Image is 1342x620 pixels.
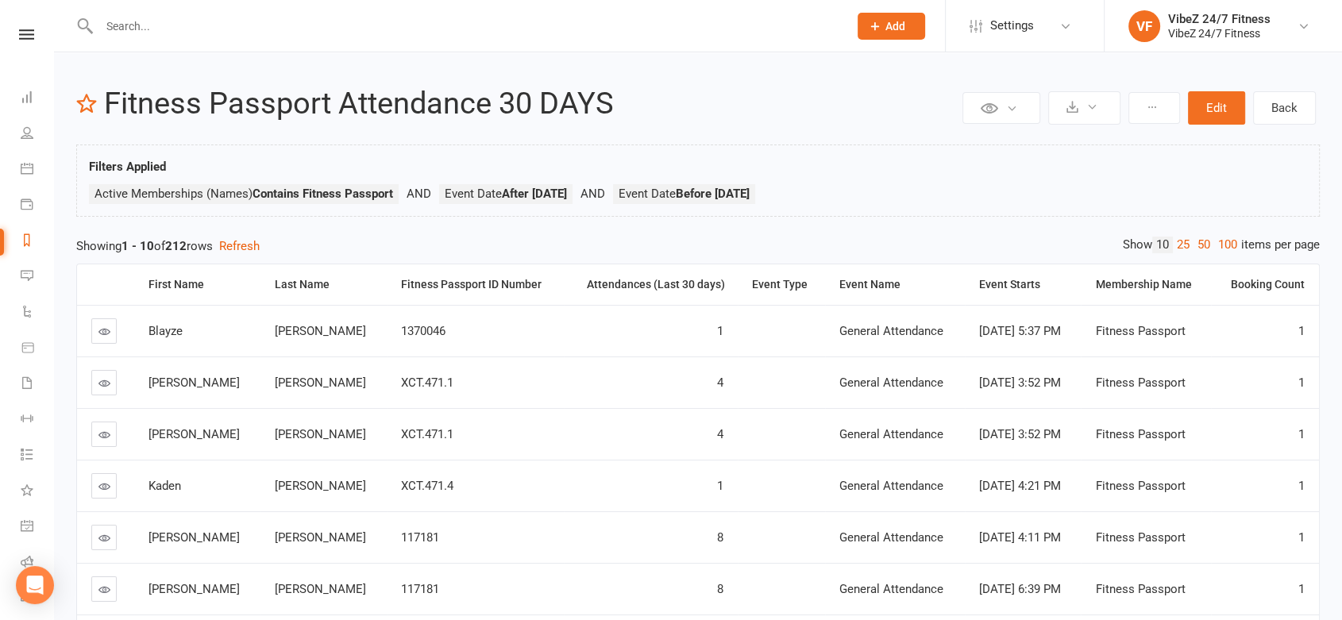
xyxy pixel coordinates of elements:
div: Showing of rows [76,237,1320,256]
span: [PERSON_NAME] [275,530,366,545]
button: Refresh [219,237,260,256]
span: Fitness Passport [1095,375,1185,390]
div: First Name [148,279,248,291]
a: Dashboard [21,81,53,117]
span: 1 [717,479,723,493]
strong: 1 - 10 [121,239,154,253]
strong: Before [DATE] [676,187,750,201]
span: XCT.471.1 [401,427,453,441]
span: 4 [717,427,723,441]
span: [PERSON_NAME] [275,375,366,390]
span: 1 [1298,530,1305,545]
div: Membership Name [1095,279,1197,291]
span: 117181 [401,582,439,596]
div: VF [1128,10,1160,42]
a: 25 [1173,237,1194,253]
span: [PERSON_NAME] [275,427,366,441]
span: General Attendance [839,582,943,596]
span: Event Date [619,187,750,201]
span: Fitness Passport [1095,427,1185,441]
a: 100 [1214,237,1241,253]
input: Search... [94,15,837,37]
span: [PERSON_NAME] [148,427,240,441]
h2: Fitness Passport Attendance 30 DAYS [104,87,958,121]
span: Fitness Passport [1095,530,1185,545]
strong: Filters Applied [89,160,166,174]
span: Fitness Passport [1095,582,1185,596]
span: [PERSON_NAME] [275,324,366,338]
button: Add [858,13,925,40]
div: Event Type [752,279,812,291]
strong: Contains Fitness Passport [253,187,393,201]
span: 1 [1298,324,1305,338]
span: Fitness Passport [1095,479,1185,493]
span: XCT.471.1 [401,375,453,390]
span: General Attendance [839,479,943,493]
div: Open Intercom Messenger [16,566,54,604]
span: [DATE] 5:37 PM [979,324,1061,338]
span: [DATE] 4:11 PM [979,530,1061,545]
span: [DATE] 3:52 PM [979,375,1061,390]
span: [PERSON_NAME] [148,375,240,390]
span: 1 [717,324,723,338]
span: 1 [1298,427,1305,441]
button: Edit [1188,91,1245,125]
a: Roll call kiosk mode [21,545,53,581]
div: Event Starts [979,279,1069,291]
span: Blayze [148,324,183,338]
span: [PERSON_NAME] [275,582,366,596]
span: Kaden [148,479,181,493]
span: 4 [717,375,723,390]
div: Last Name [275,279,374,291]
span: 117181 [401,530,439,545]
div: Show items per page [1123,237,1320,253]
a: Product Sales [21,331,53,367]
span: [DATE] 4:21 PM [979,479,1061,493]
a: General attendance kiosk mode [21,510,53,545]
div: Event Name [839,279,952,291]
div: Fitness Passport ID Number [401,279,551,291]
strong: 212 [165,239,187,253]
span: 1 [1298,582,1305,596]
span: Active Memberships (Names) [94,187,393,201]
span: 1370046 [401,324,445,338]
div: VibeZ 24/7 Fitness [1168,26,1271,40]
span: [PERSON_NAME] [148,530,240,545]
a: People [21,117,53,152]
a: Payments [21,188,53,224]
span: Settings [990,8,1034,44]
span: [DATE] 6:39 PM [979,582,1061,596]
a: What's New [21,474,53,510]
a: 50 [1194,237,1214,253]
span: 1 [1298,375,1305,390]
a: Reports [21,224,53,260]
span: Add [885,20,905,33]
span: Event Date [445,187,567,201]
a: Calendar [21,152,53,188]
strong: After [DATE] [502,187,567,201]
div: Attendances (Last 30 days) [578,279,725,291]
span: [PERSON_NAME] [275,479,366,493]
span: [PERSON_NAME] [148,582,240,596]
th: Booking Count [1211,264,1319,305]
span: 8 [717,582,723,596]
span: General Attendance [839,530,943,545]
span: General Attendance [839,375,943,390]
a: Back [1253,91,1316,125]
a: 10 [1152,237,1173,253]
div: VibeZ 24/7 Fitness [1168,12,1271,26]
span: 1 [1298,479,1305,493]
span: General Attendance [839,324,943,338]
span: Fitness Passport [1095,324,1185,338]
span: General Attendance [839,427,943,441]
span: XCT.471.4 [401,479,453,493]
span: 8 [717,530,723,545]
span: [DATE] 3:52 PM [979,427,1061,441]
